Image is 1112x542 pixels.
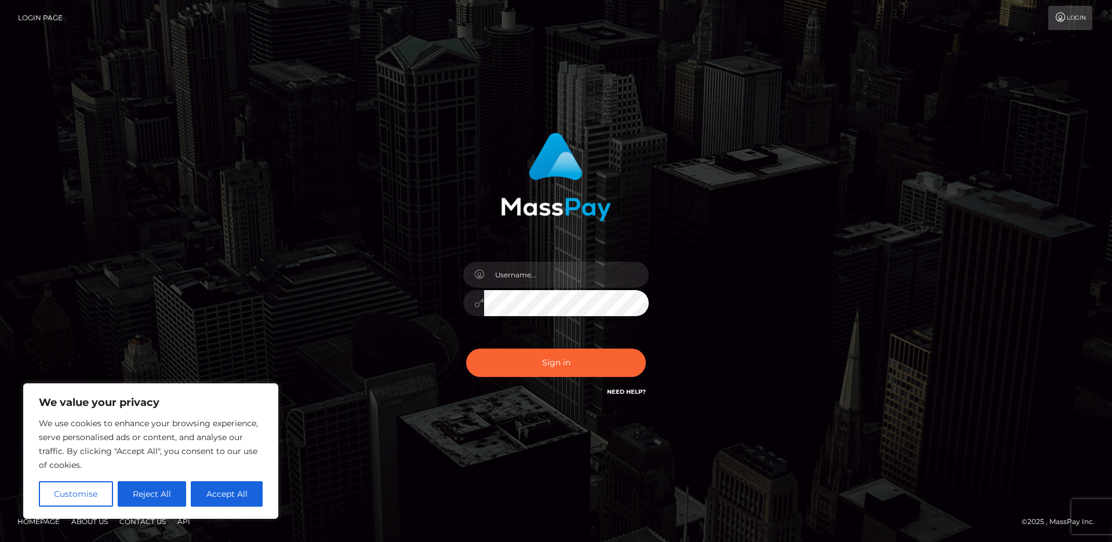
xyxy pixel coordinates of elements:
[1048,6,1092,30] a: Login
[18,6,63,30] a: Login Page
[484,262,649,288] input: Username...
[173,512,195,530] a: API
[39,416,263,472] p: We use cookies to enhance your browsing experience, serve personalised ads or content, and analys...
[501,133,611,221] img: MassPay Login
[607,388,646,395] a: Need Help?
[115,512,170,530] a: Contact Us
[466,349,646,377] button: Sign in
[39,481,113,507] button: Customise
[1022,515,1103,528] div: © 2025 , MassPay Inc.
[39,395,263,409] p: We value your privacy
[23,383,278,519] div: We value your privacy
[13,512,64,530] a: Homepage
[67,512,112,530] a: About Us
[118,481,187,507] button: Reject All
[191,481,263,507] button: Accept All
